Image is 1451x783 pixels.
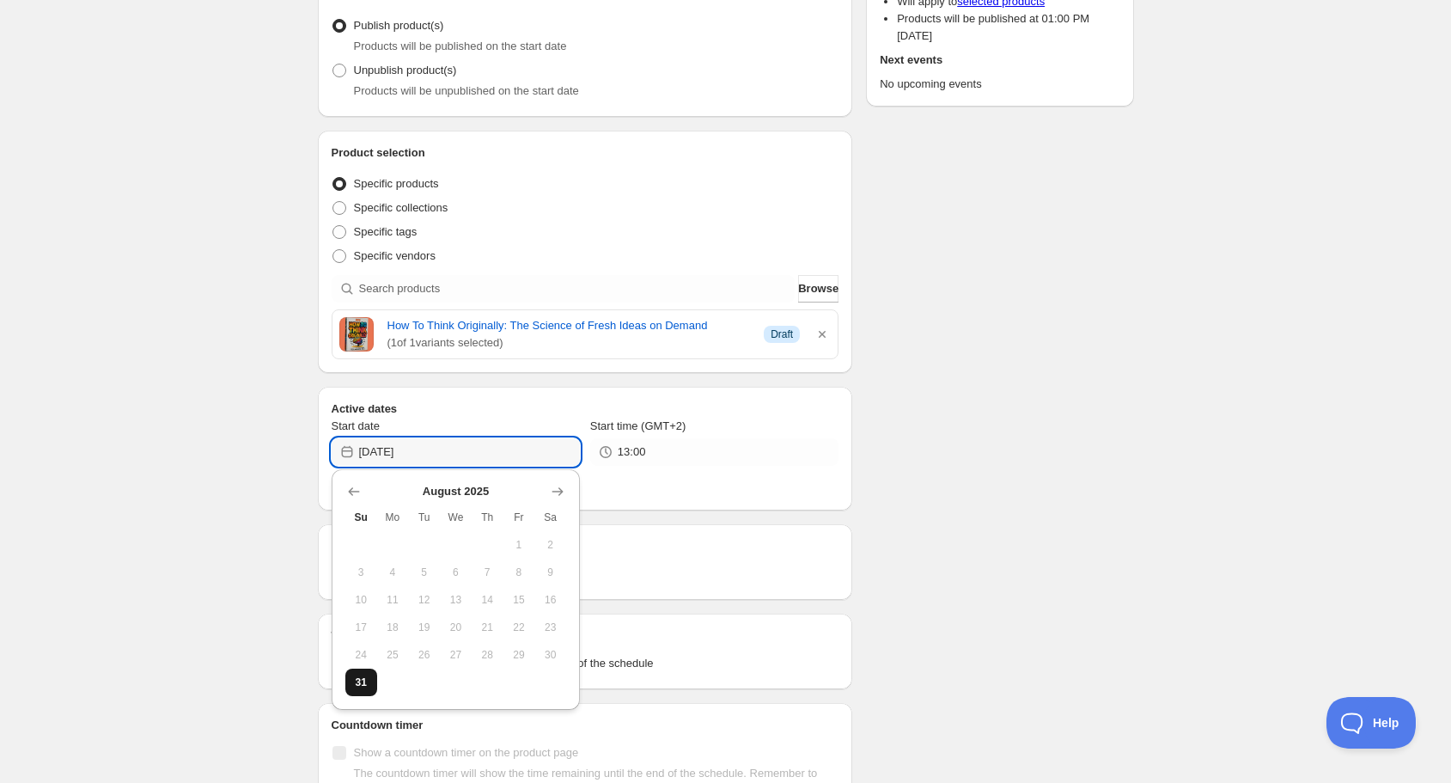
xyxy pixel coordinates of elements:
button: Monday August 4 2025 [377,559,409,586]
button: Thursday August 21 2025 [472,614,503,641]
span: Sa [541,511,559,524]
li: Products will be published at 01:00 PM [DATE] [897,10,1119,45]
button: Saturday August 23 2025 [534,614,566,641]
span: 9 [541,566,559,579]
button: Thursday August 7 2025 [472,559,503,586]
th: Tuesday [408,504,440,531]
button: Thursday August 28 2025 [472,641,503,669]
h2: Repeating [332,538,839,555]
span: ( 1 of 1 variants selected) [387,334,751,352]
input: Search products [359,275,796,303]
span: Show a countdown timer on the product page [354,746,579,759]
span: Specific products [354,177,439,190]
span: Th [479,511,497,524]
button: Sunday August 17 2025 [345,614,377,641]
span: 28 [479,648,497,662]
span: 2 [541,538,559,552]
span: 14 [479,593,497,607]
button: Monday August 18 2025 [377,614,409,641]
span: 16 [541,593,559,607]
span: Start date [332,419,380,432]
span: 26 [415,648,433,662]
button: Sunday August 24 2025 [345,641,377,669]
span: 12 [415,593,433,607]
span: Products will be unpublished on the start date [354,84,579,97]
button: Show next month, September 2025 [546,480,570,504]
span: 5 [415,566,433,579]
span: 11 [384,593,402,607]
span: 4 [384,566,402,579]
span: 1 [510,538,528,552]
h2: Next events [880,52,1119,69]
button: Sunday August 3 2025 [345,559,377,586]
button: Saturday August 9 2025 [534,559,566,586]
span: 25 [384,648,402,662]
button: Tuesday August 19 2025 [408,614,440,641]
span: 17 [352,621,370,634]
span: 13 [447,593,465,607]
button: Tuesday August 5 2025 [408,559,440,586]
span: 6 [447,566,465,579]
span: 29 [510,648,528,662]
h2: Countdown timer [332,717,839,734]
button: Browse [798,275,838,303]
span: 31 [352,676,370,689]
button: Thursday August 14 2025 [472,586,503,614]
span: Products will be published on the start date [354,40,567,52]
span: Fr [510,511,528,524]
button: Wednesday August 20 2025 [440,614,472,641]
button: Wednesday August 27 2025 [440,641,472,669]
h2: Active dates [332,401,839,418]
span: 18 [384,621,402,634]
span: 22 [510,621,528,634]
button: Show previous month, July 2025 [342,480,366,504]
button: Monday August 11 2025 [377,586,409,614]
button: Tuesday August 12 2025 [408,586,440,614]
button: Monday August 25 2025 [377,641,409,669]
th: Saturday [534,504,566,531]
a: How To Think Originally: The Science of Fresh Ideas on Demand [387,317,751,334]
img: Cover image of How To Think Originally: The Science of Fresh Ideas on Demand by Tyler Andrew Cole... [339,317,374,352]
th: Wednesday [440,504,472,531]
span: 20 [447,621,465,634]
span: Su [352,511,370,524]
button: Friday August 1 2025 [503,531,535,559]
span: 15 [510,593,528,607]
h2: Product selection [332,144,839,162]
button: Wednesday August 13 2025 [440,586,472,614]
th: Sunday [345,504,377,531]
button: Friday August 8 2025 [503,559,535,586]
button: Tuesday August 26 2025 [408,641,440,669]
span: 27 [447,648,465,662]
button: Friday August 15 2025 [503,586,535,614]
th: Thursday [472,504,503,531]
span: Unpublish product(s) [354,64,457,76]
button: Saturday August 2 2025 [534,531,566,559]
span: 8 [510,566,528,579]
button: Saturday August 30 2025 [534,641,566,669]
button: Friday August 29 2025 [503,641,535,669]
span: Tu [415,511,433,524]
span: 3 [352,566,370,579]
button: Saturday August 16 2025 [534,586,566,614]
th: Monday [377,504,409,531]
span: Draft [771,327,793,341]
span: Start time (GMT+2) [590,419,686,432]
button: Wednesday August 6 2025 [440,559,472,586]
span: 19 [415,621,433,634]
span: 24 [352,648,370,662]
span: 30 [541,648,559,662]
th: Friday [503,504,535,531]
button: Today Sunday August 31 2025 [345,669,377,696]
span: 23 [541,621,559,634]
button: Sunday August 10 2025 [345,586,377,614]
span: Browse [798,280,838,297]
span: 21 [479,621,497,634]
span: Specific vendors [354,249,436,262]
span: Specific collections [354,201,448,214]
span: 7 [479,566,497,579]
span: Publish product(s) [354,19,444,32]
span: Specific tags [354,225,418,238]
span: 10 [352,593,370,607]
span: We [447,511,465,524]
